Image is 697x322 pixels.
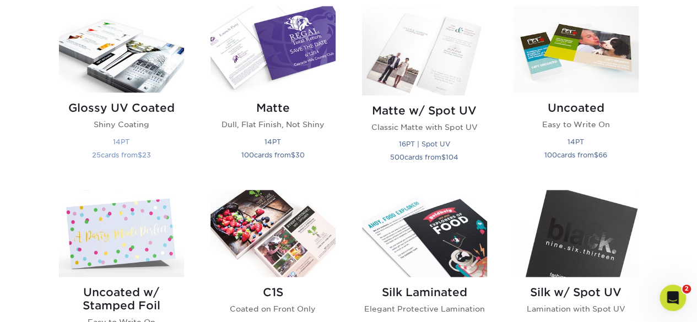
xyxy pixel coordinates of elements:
span: $ [594,151,598,159]
small: cards from [544,151,607,159]
span: 104 [446,153,458,161]
img: Glossy UV Coated Postcards [59,6,184,92]
a: Glossy UV Coated Postcards Glossy UV Coated Shiny Coating 14PT 25cards from$23 [59,6,184,177]
img: Silk w/ Spot UV Postcards [514,190,639,276]
img: Matte w/ Spot UV Postcards [362,6,487,95]
span: $ [138,151,142,159]
p: Dull, Flat Finish, Not Shiny [210,119,336,130]
img: Uncoated w/ Stamped Foil Postcards [59,190,184,276]
span: 30 [295,151,305,159]
h2: Uncoated w/ Stamped Foil [59,286,184,312]
p: Classic Matte with Spot UV [362,122,487,133]
small: 14PT [264,138,281,146]
small: cards from [92,151,151,159]
p: Shiny Coating [59,119,184,130]
img: Matte Postcards [210,6,336,92]
span: 23 [142,151,151,159]
small: 16PT | Spot UV [399,140,450,148]
span: 25 [92,151,101,159]
span: 100 [544,151,557,159]
p: Easy to Write On [514,119,639,130]
img: Silk Laminated Postcards [362,190,487,276]
span: $ [291,151,295,159]
small: cards from [390,153,458,161]
span: 100 [241,151,254,159]
a: Matte w/ Spot UV Postcards Matte w/ Spot UV Classic Matte with Spot UV 16PT | Spot UV 500cards fr... [362,6,487,177]
h2: Silk w/ Spot UV [514,286,639,299]
h2: Matte [210,101,336,114]
span: 2 [682,285,691,293]
h2: Uncoated [514,101,639,114]
p: Elegant Protective Lamination [362,303,487,314]
small: 14PT [113,138,129,146]
small: 14PT [568,138,584,146]
a: Matte Postcards Matte Dull, Flat Finish, Not Shiny 14PT 100cards from$30 [210,6,336,177]
img: Uncoated Postcards [514,6,639,92]
span: $ [441,153,446,161]
h2: Silk Laminated [362,286,487,299]
span: 66 [598,151,607,159]
p: Coated on Front Only [210,303,336,314]
h2: C1S [210,286,336,299]
iframe: Intercom live chat [660,285,686,311]
p: Lamination with Spot UV [514,303,639,314]
img: C1S Postcards [210,190,336,276]
a: Uncoated Postcards Uncoated Easy to Write On 14PT 100cards from$66 [514,6,639,177]
h2: Glossy UV Coated [59,101,184,114]
span: 500 [390,153,404,161]
small: cards from [241,151,305,159]
h2: Matte w/ Spot UV [362,104,487,117]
